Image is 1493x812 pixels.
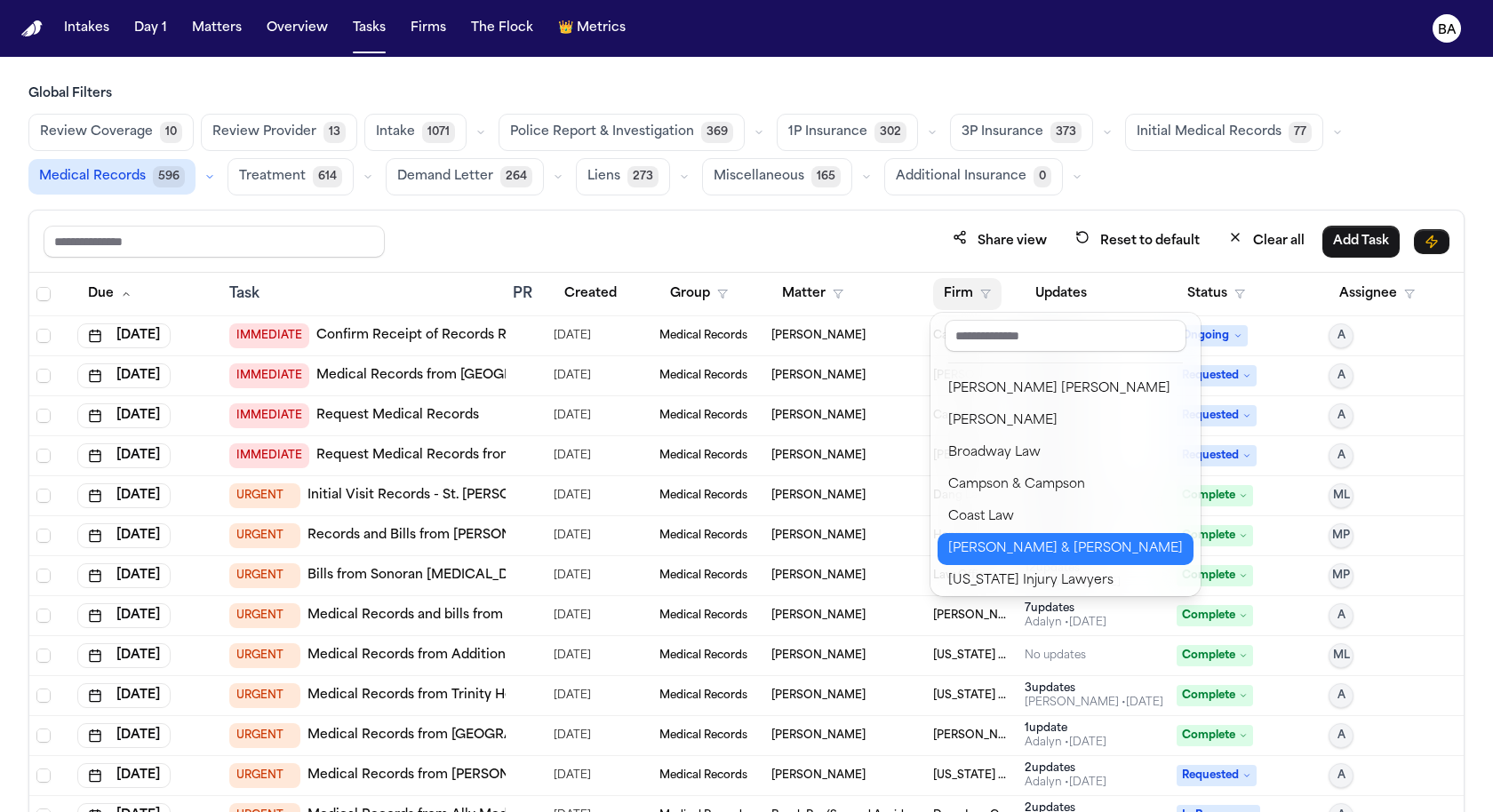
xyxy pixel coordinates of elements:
div: [PERSON_NAME] [948,410,1183,432]
div: Campson & Campson [948,474,1183,496]
div: [US_STATE] Injury Lawyers [948,570,1183,592]
div: Broadway Law [948,442,1183,464]
div: [PERSON_NAME] [PERSON_NAME] [948,378,1183,400]
div: [PERSON_NAME] & [PERSON_NAME] [948,538,1183,560]
div: Firm [930,313,1201,596]
button: Firm [933,278,1002,310]
div: Coast Law [948,506,1183,528]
